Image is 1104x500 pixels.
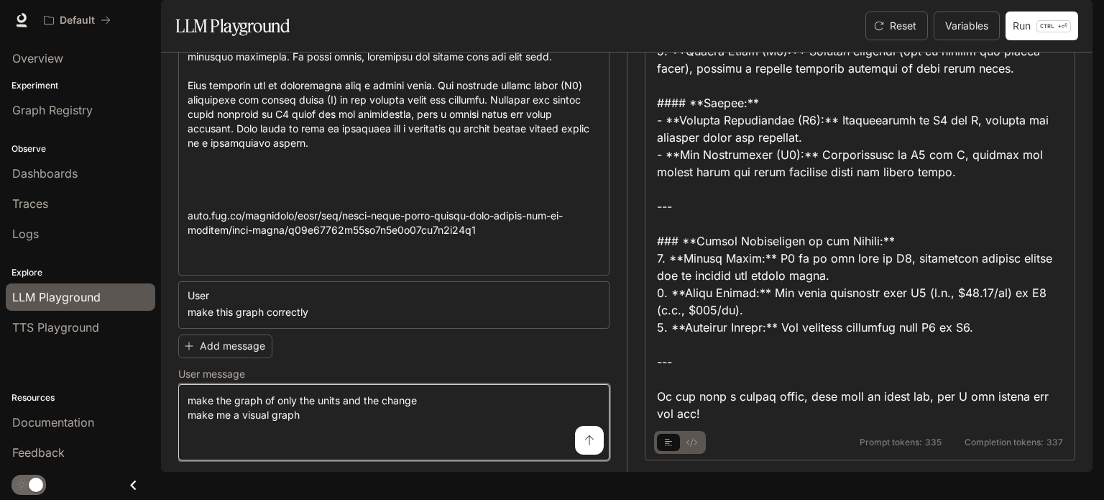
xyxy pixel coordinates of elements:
[175,12,290,40] h1: LLM Playground
[1040,22,1062,30] p: CTRL +
[934,12,1000,40] button: Variables
[965,438,1044,447] span: Completion tokens:
[925,438,942,447] span: 335
[865,12,928,40] button: Reset
[184,284,227,307] button: User
[657,431,703,454] div: basic tabs example
[178,335,272,358] button: Add message
[37,6,117,35] button: All workspaces
[860,438,922,447] span: Prompt tokens:
[178,369,245,379] p: User message
[1036,20,1071,32] p: ⏎
[1006,12,1078,40] button: RunCTRL +⏎
[60,14,95,27] p: Default
[1046,438,1063,447] span: 337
